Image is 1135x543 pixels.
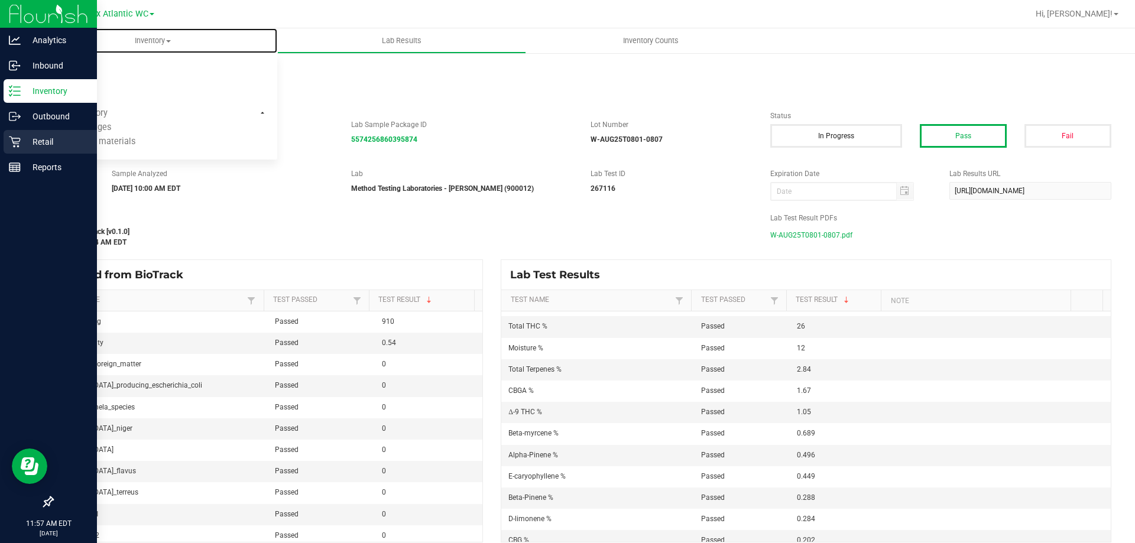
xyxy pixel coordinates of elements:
span: Passed [275,531,299,539]
span: CBGA % [508,386,534,395]
label: Lot Number [591,119,753,130]
span: Inventory Counts [607,35,695,46]
p: Inventory [21,84,92,98]
span: filth_feces_foreign_matter [60,360,141,368]
inline-svg: Inventory [9,85,21,97]
label: Status [770,110,1111,121]
inline-svg: Outbound [9,110,21,122]
p: Reports [21,160,92,174]
p: Inbound [21,58,92,73]
span: Total THC % [508,322,547,330]
span: Passed [701,408,725,416]
span: E-caryophyllene % [508,472,566,480]
span: Passed [701,344,725,352]
a: Test ResultSortable [796,295,877,305]
span: Passed [701,429,725,437]
span: Total Terpenes % [508,365,562,373]
span: any_salmonela_species [60,403,135,411]
a: Lab Results [277,28,526,53]
a: Test PassedSortable [273,295,350,305]
span: Lab Results [366,35,437,46]
span: 0 [382,381,386,389]
span: Passed [275,339,299,347]
span: Inventory [28,35,277,46]
span: 1.05 [797,408,811,416]
span: 0.449 [797,472,815,480]
a: Filter [672,293,686,308]
p: Retail [21,135,92,149]
span: [MEDICAL_DATA]_terreus [60,488,138,496]
inline-svg: Reports [9,161,21,173]
span: [MEDICAL_DATA]_flavus [60,467,136,475]
span: Lab Test Results [510,268,609,281]
th: Note [881,290,1071,311]
label: Sample Analyzed [112,168,333,179]
span: Passed [275,446,299,454]
span: Passed [275,488,299,496]
inline-svg: Inbound [9,60,21,71]
a: Test NameSortable [61,295,244,305]
span: Sortable [842,295,851,305]
label: Lab Test ID [591,168,753,179]
inline-svg: Retail [9,136,21,148]
a: Test ResultSortable [378,295,470,305]
span: Sortable [424,295,434,305]
inline-svg: Analytics [9,34,21,46]
span: W-AUG25T0801-0807.pdf [770,226,852,244]
p: 11:57 AM EDT [5,518,92,529]
span: 0.496 [797,451,815,459]
label: Lab Sample Package ID [351,119,573,130]
span: 0 [382,446,386,454]
span: Passed [275,381,299,389]
span: 0 [382,531,386,539]
span: Passed [701,472,725,480]
span: Passed [275,317,299,326]
span: 1.67 [797,386,811,395]
p: [DATE] [5,529,92,538]
span: 0 [382,424,386,433]
span: 0.689 [797,429,815,437]
label: Expiration Date [770,168,932,179]
span: Beta-myrcene % [508,429,559,437]
label: Lab Test Result PDFs [770,213,1111,223]
a: Test PassedSortable [701,295,767,305]
p: Analytics [21,33,92,47]
span: Passed [275,403,299,411]
label: Lab [351,168,573,179]
span: 0 [382,510,386,518]
span: Passed [701,515,725,523]
span: 0.54 [382,339,396,347]
iframe: Resource center [12,448,47,484]
span: 0 [382,360,386,368]
span: 0 [382,467,386,475]
strong: 267116 [591,184,615,193]
span: 2.84 [797,365,811,373]
span: Passed [275,424,299,433]
span: Passed [275,510,299,518]
span: 910 [382,317,394,326]
span: Alpha-Pinene % [508,451,558,459]
span: Passed [701,493,725,502]
a: Test NameSortable [511,295,672,305]
span: 0 [382,488,386,496]
span: D-limonene % [508,515,552,523]
label: Last Modified [52,213,753,223]
a: Filter [244,293,258,308]
strong: [DATE] 10:00 AM EDT [112,184,180,193]
strong: Method Testing Laboratories - [PERSON_NAME] (900012) [351,184,534,193]
label: Lab Results URL [949,168,1111,179]
span: Passed [701,451,725,459]
span: Passed [701,386,725,395]
p: Outbound [21,109,92,123]
span: 0 [382,403,386,411]
span: 12 [797,344,805,352]
span: 0.284 [797,515,815,523]
a: Inventory Counts [526,28,775,53]
span: [MEDICAL_DATA]_producing_escherichia_coli [60,381,202,389]
button: In Progress [770,124,902,148]
span: Passed [275,360,299,368]
span: Passed [275,467,299,475]
span: 0.288 [797,493,815,502]
span: 26 [797,322,805,330]
span: Δ-9 THC % [508,408,542,416]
